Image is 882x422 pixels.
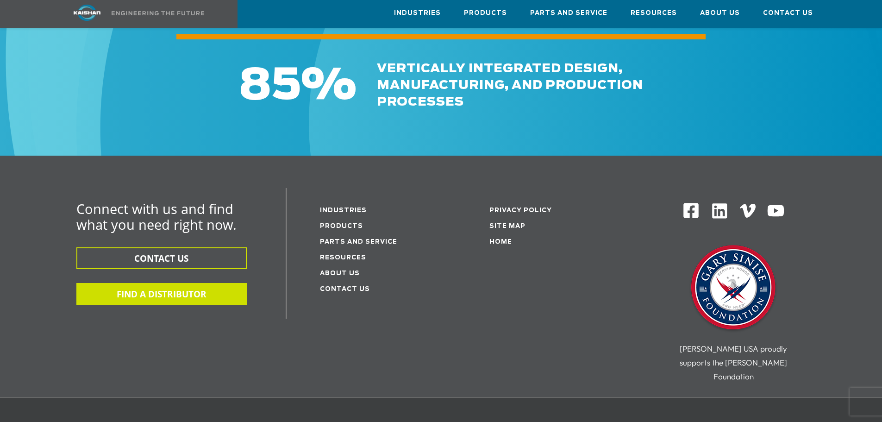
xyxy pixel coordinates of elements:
[394,8,441,19] span: Industries
[740,204,756,217] img: Vimeo
[489,208,552,214] a: Privacy Policy
[711,202,729,220] img: Linkedin
[320,239,397,245] a: Parts and service
[112,11,204,15] img: Engineering the future
[489,223,525,229] a: Site Map
[464,8,507,19] span: Products
[763,0,813,25] a: Contact Us
[700,8,740,19] span: About Us
[700,0,740,25] a: About Us
[687,242,780,335] img: Gary Sinise Foundation
[320,271,360,277] a: About Us
[682,202,700,219] img: Facebook
[239,65,301,107] span: 85
[763,8,813,19] span: Contact Us
[530,8,607,19] span: Parts and Service
[530,0,607,25] a: Parts and Service
[76,200,237,233] span: Connect with us and find what you need right now.
[489,239,512,245] a: Home
[76,247,247,269] button: CONTACT US
[320,286,370,292] a: Contact Us
[320,208,367,214] a: Industries
[394,0,441,25] a: Industries
[320,223,363,229] a: Products
[767,202,785,220] img: Youtube
[631,0,677,25] a: Resources
[464,0,507,25] a: Products
[301,65,357,107] span: %
[377,63,643,108] span: vertically integrated design, manufacturing, and production processes
[76,283,247,305] button: FIND A DISTRIBUTOR
[680,344,787,381] span: [PERSON_NAME] USA proudly supports the [PERSON_NAME] Foundation
[631,8,677,19] span: Resources
[320,255,366,261] a: Resources
[52,5,122,21] img: kaishan logo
